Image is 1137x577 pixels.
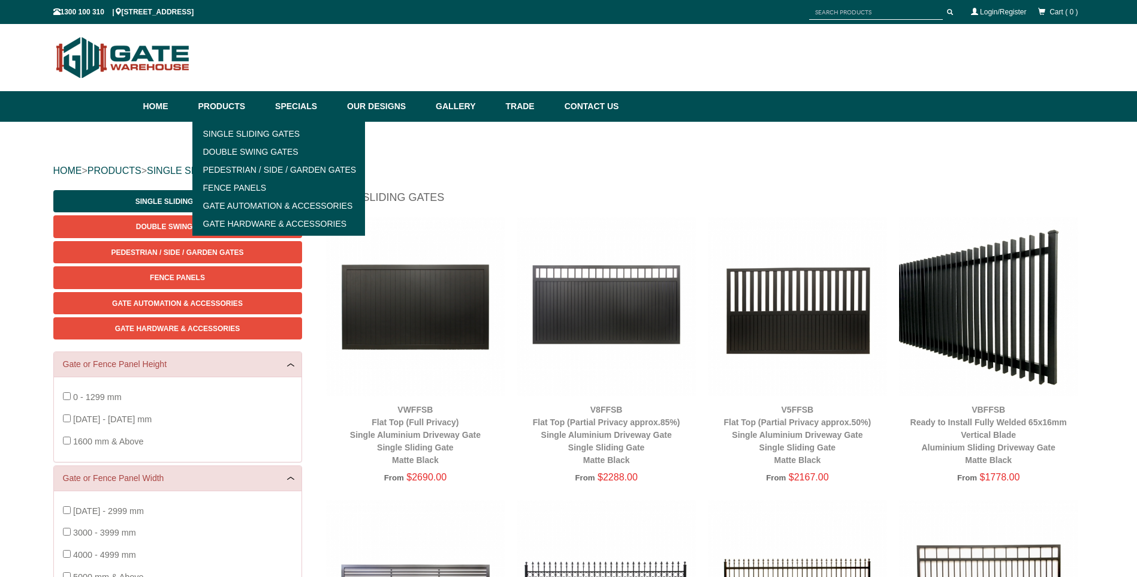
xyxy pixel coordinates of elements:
a: Home [143,91,192,122]
span: $2167.00 [789,472,829,482]
a: Contact Us [559,91,619,122]
span: 3000 - 3999 mm [73,528,136,537]
span: From [957,473,977,482]
a: Fence Panels [196,179,362,197]
a: Single Sliding Gates [196,125,362,143]
img: V5FFSB - Flat Top (Partial Privacy approx.50%) - Single Aluminium Driveway Gate - Single Sliding ... [708,217,887,396]
span: $1778.00 [980,472,1020,482]
a: Fence Panels [53,266,302,288]
img: Gate Warehouse [53,30,193,85]
span: [DATE] - [DATE] mm [73,414,152,424]
a: Gate Hardware & Accessories [196,215,362,233]
a: Our Designs [341,91,430,122]
span: From [384,473,404,482]
span: 4000 - 4999 mm [73,550,136,560]
span: $2690.00 [406,472,447,482]
span: $2288.00 [598,472,638,482]
a: V5FFSBFlat Top (Partial Privacy approx.50%)Single Aluminium Driveway GateSingle Sliding GateMatte... [724,405,871,465]
span: Double Swing Gates [136,223,219,231]
a: HOME [53,166,82,176]
a: Specials [269,91,341,122]
h1: Single Sliding Gates [320,190,1084,211]
span: Gate Automation & Accessories [112,299,243,308]
div: > > [53,152,1084,190]
a: Gate or Fence Panel Height [63,358,292,371]
a: V8FFSBFlat Top (Partial Privacy approx.85%)Single Aluminium Driveway GateSingle Sliding GateMatte... [533,405,680,465]
img: V8FFSB - Flat Top (Partial Privacy approx.85%) - Single Aluminium Driveway Gate - Single Sliding ... [517,217,696,396]
a: Gate Automation & Accessories [196,197,362,215]
img: VWFFSB - Flat Top (Full Privacy) - Single Aluminium Driveway Gate - Single Sliding Gate - Matte B... [326,217,505,396]
a: Trade [499,91,558,122]
span: 0 - 1299 mm [73,392,122,402]
span: 1300 100 310 | [STREET_ADDRESS] [53,8,194,16]
span: Gate Hardware & Accessories [115,324,240,333]
a: Gallery [430,91,499,122]
input: SEARCH PRODUCTS [809,5,943,20]
a: Double Swing Gates [53,215,302,238]
a: Pedestrian / Side / Garden Gates [196,161,362,179]
a: Gate or Fence Panel Width [63,472,292,485]
a: Pedestrian / Side / Garden Gates [53,241,302,263]
a: SINGLE SLIDING GATES [147,166,258,176]
span: Fence Panels [150,274,205,282]
span: From [766,473,786,482]
a: Login/Register [980,8,1026,16]
span: Pedestrian / Side / Garden Gates [111,248,243,257]
a: Gate Hardware & Accessories [53,317,302,339]
a: Products [192,91,270,122]
span: From [575,473,595,482]
img: VBFFSB - Ready to Install Fully Welded 65x16mm Vertical Blade - Aluminium Sliding Driveway Gate -... [899,217,1078,396]
span: 1600 mm & Above [73,437,144,446]
a: Single Sliding Gates [53,190,302,212]
a: VBFFSBReady to Install Fully Welded 65x16mm Vertical BladeAluminium Sliding Driveway GateMatte Black [910,405,1067,465]
span: Single Sliding Gates [135,197,219,206]
a: VWFFSBFlat Top (Full Privacy)Single Aluminium Driveway GateSingle Sliding GateMatte Black [350,405,481,465]
a: Gate Automation & Accessories [53,292,302,314]
span: Cart ( 0 ) [1049,8,1078,16]
span: [DATE] - 2999 mm [73,506,144,516]
a: PRODUCTS [88,166,141,176]
a: Double Swing Gates [196,143,362,161]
